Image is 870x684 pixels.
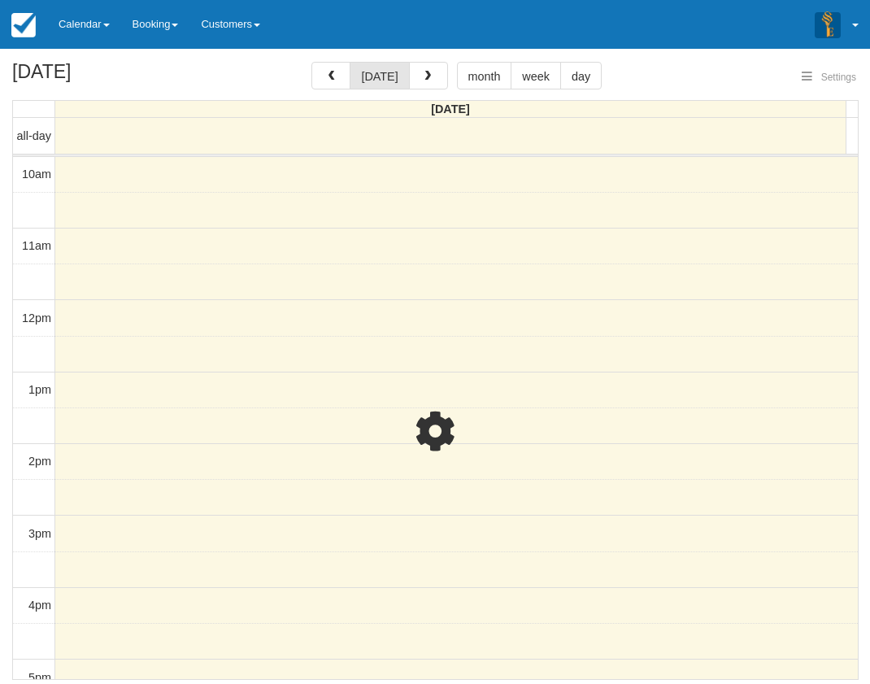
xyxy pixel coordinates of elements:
button: week [511,62,561,89]
button: month [457,62,512,89]
span: all-day [17,129,51,142]
span: 1pm [28,383,51,396]
img: checkfront-main-nav-mini-logo.png [11,13,36,37]
span: Settings [821,72,856,83]
span: 12pm [22,312,51,325]
span: 5pm [28,671,51,684]
span: [DATE] [431,102,470,115]
span: 2pm [28,455,51,468]
button: [DATE] [350,62,409,89]
span: 3pm [28,527,51,540]
h2: [DATE] [12,62,218,92]
span: 4pm [28,599,51,612]
button: day [560,62,602,89]
button: Settings [792,66,866,89]
span: 10am [22,168,51,181]
span: 11am [22,239,51,252]
img: A3 [815,11,841,37]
